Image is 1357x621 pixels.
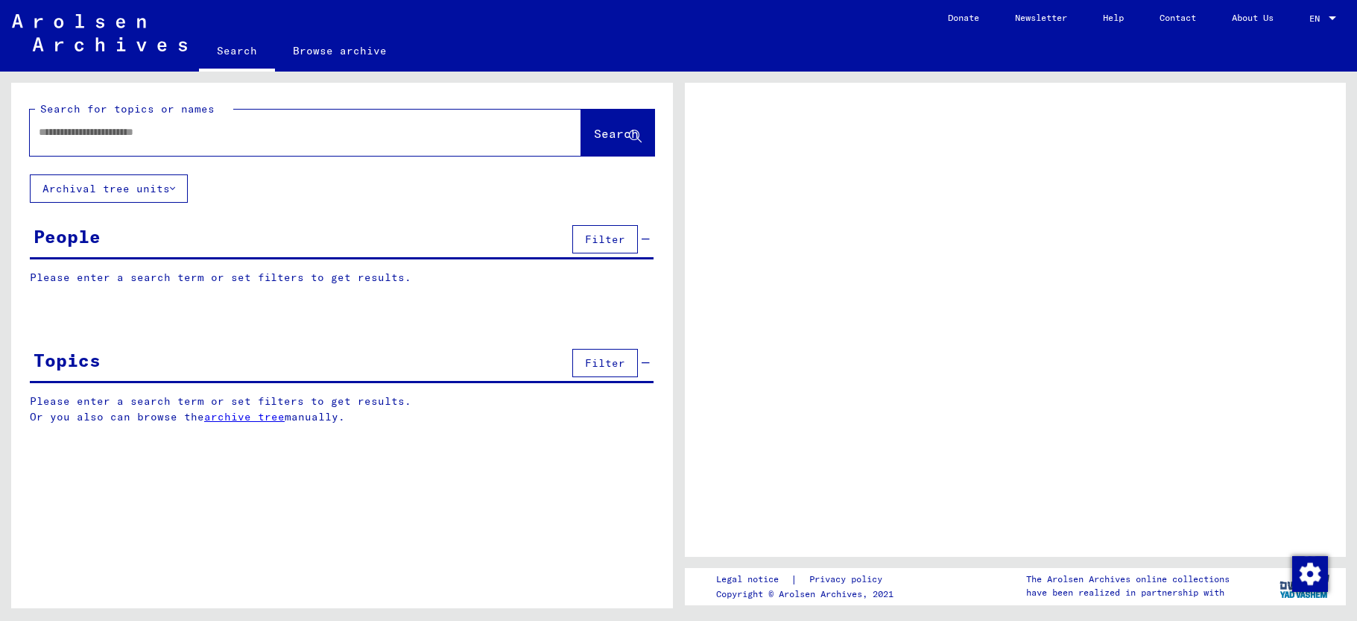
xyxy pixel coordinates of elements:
[1309,13,1326,24] span: EN
[34,223,101,250] div: People
[30,174,188,203] button: Archival tree units
[40,102,215,116] mat-label: Search for topics or names
[1292,556,1328,592] img: Change consent
[572,225,638,253] button: Filter
[199,33,275,72] a: Search
[30,270,654,286] p: Please enter a search term or set filters to get results.
[275,33,405,69] a: Browse archive
[716,587,900,601] p: Copyright © Arolsen Archives, 2021
[1277,567,1332,605] img: yv_logo.png
[1026,586,1230,599] p: have been realized in partnership with
[581,110,654,156] button: Search
[204,410,285,423] a: archive tree
[12,14,187,51] img: Arolsen_neg.svg
[716,572,900,587] div: |
[585,233,625,246] span: Filter
[30,394,654,425] p: Please enter a search term or set filters to get results. Or you also can browse the manually.
[572,349,638,377] button: Filter
[797,572,900,587] a: Privacy policy
[716,572,791,587] a: Legal notice
[1026,573,1230,586] p: The Arolsen Archives online collections
[34,347,101,373] div: Topics
[585,356,625,370] span: Filter
[594,126,639,141] span: Search
[1291,555,1327,591] div: Change consent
